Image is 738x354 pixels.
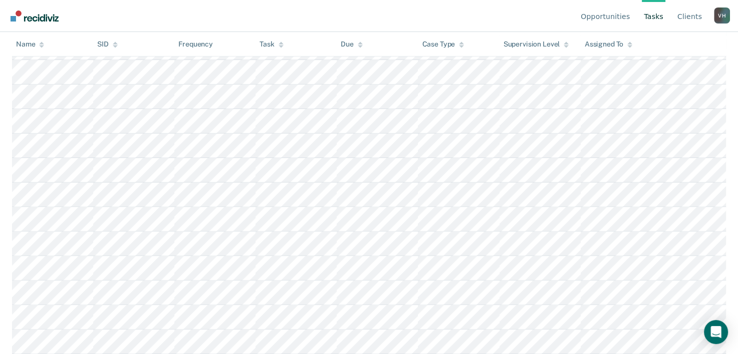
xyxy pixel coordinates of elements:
[178,40,213,48] div: Frequency
[714,7,730,23] button: Profile dropdown button
[16,40,44,48] div: Name
[585,40,632,48] div: Assigned To
[714,7,730,23] div: V H
[341,40,363,48] div: Due
[704,320,728,344] div: Open Intercom Messenger
[11,10,59,21] img: Recidiviz
[97,40,118,48] div: SID
[422,40,464,48] div: Case Type
[260,40,283,48] div: Task
[504,40,569,48] div: Supervision Level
